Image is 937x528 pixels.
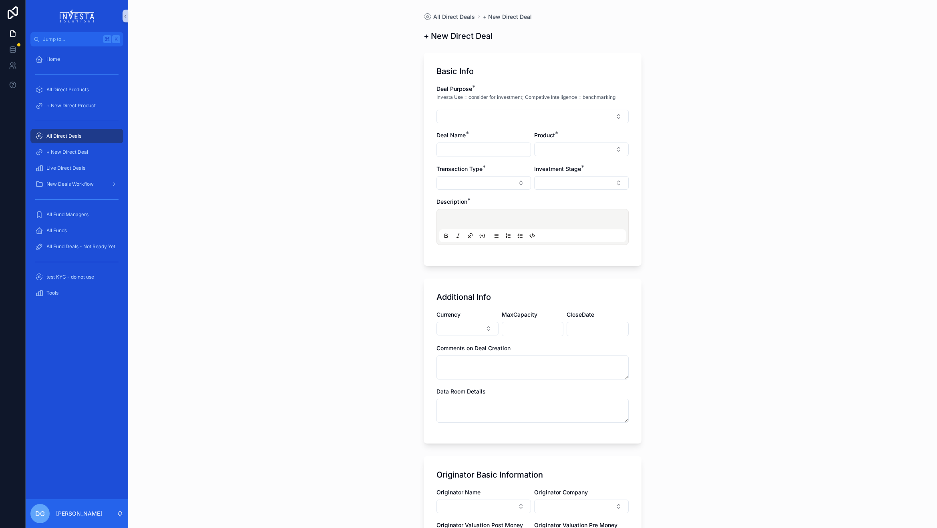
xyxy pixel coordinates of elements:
a: + New Direct Deal [30,145,123,159]
a: test KYC - do not use [30,270,123,284]
span: New Deals Workflow [46,181,94,187]
a: All Funds [30,223,123,238]
span: Live Direct Deals [46,165,85,171]
a: + New Direct Deal [483,13,532,21]
button: Jump to...K [30,32,123,46]
span: Originator Name [436,489,481,496]
span: + New Direct Product [46,102,96,109]
h1: Basic Info [436,66,474,77]
h1: Additional Info [436,291,491,303]
a: Live Direct Deals [30,161,123,175]
span: All Fund Managers [46,211,88,218]
a: Tools [30,286,123,300]
span: Description [436,198,467,205]
span: Deal Name [436,132,466,139]
h1: Originator Basic Information [436,469,543,480]
span: All Direct Deals [46,133,81,139]
span: K [113,36,119,42]
p: Investa Use = consider for investment; Competive Intelligence = benchmarking [436,94,615,101]
span: Comments on Deal Creation [436,345,511,351]
span: All Direct Deals [433,13,475,21]
a: Home [30,52,123,66]
button: Select Button [436,322,499,335]
a: All Fund Managers [30,207,123,222]
a: All Fund Deals - Not Ready Yet [30,239,123,254]
span: CloseDate [567,311,594,318]
span: MaxCapacity [502,311,537,318]
span: All Fund Deals - Not Ready Yet [46,243,115,250]
span: Product [534,132,555,139]
span: Tools [46,290,58,296]
h1: + New Direct Deal [424,30,493,42]
span: Investment Stage [534,165,581,172]
button: Select Button [436,110,629,123]
a: All Direct Deals [424,13,475,21]
span: All Funds [46,227,67,234]
span: All Direct Products [46,86,89,93]
span: Originator Company [534,489,588,496]
span: Data Room Details [436,388,486,395]
a: + New Direct Product [30,98,123,113]
span: + New Direct Deal [46,149,88,155]
span: Currency [436,311,460,318]
a: New Deals Workflow [30,177,123,191]
span: DG [35,509,45,518]
button: Select Button [534,143,629,156]
span: Home [46,56,60,62]
span: Jump to... [43,36,100,42]
button: Select Button [534,500,629,513]
img: App logo [60,10,95,22]
a: All Direct Products [30,82,123,97]
button: Select Button [534,176,629,190]
span: Transaction Type [436,165,483,172]
a: All Direct Deals [30,129,123,143]
span: test KYC - do not use [46,274,94,280]
span: Deal Purpose [436,85,472,92]
div: scrollable content [26,46,128,311]
p: [PERSON_NAME] [56,510,102,518]
button: Select Button [436,500,531,513]
button: Select Button [436,176,531,190]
